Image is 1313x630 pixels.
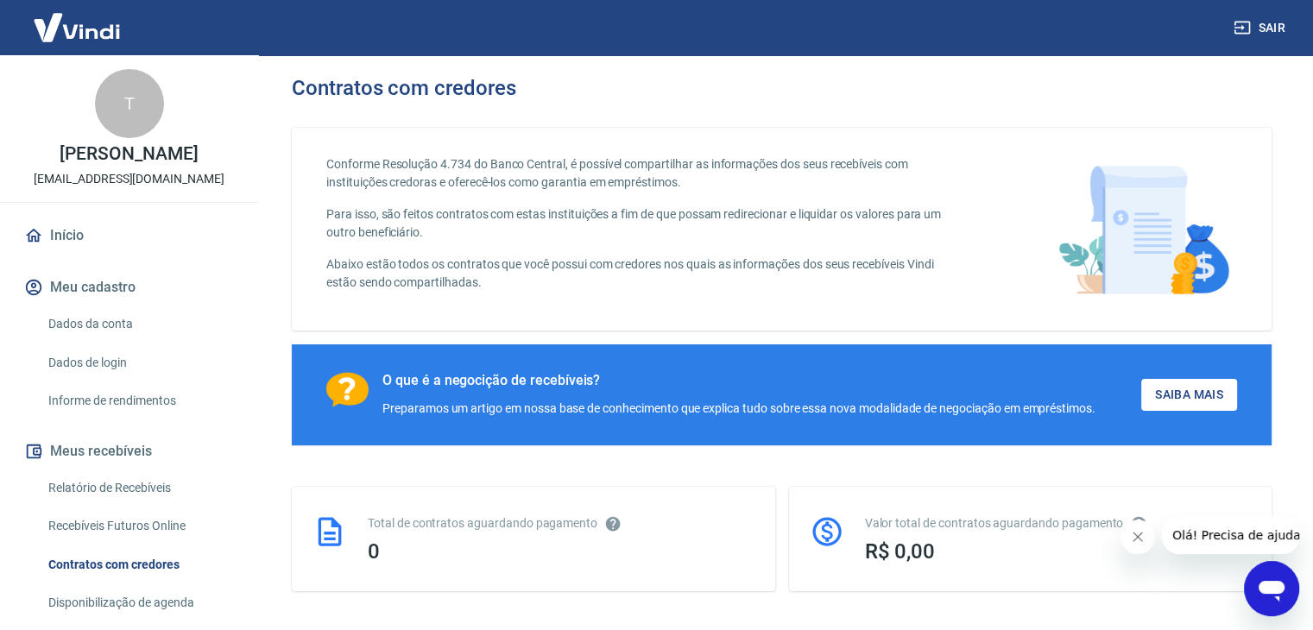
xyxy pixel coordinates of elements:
img: main-image.9f1869c469d712ad33ce.png [1050,155,1237,303]
a: Relatório de Recebíveis [41,470,237,506]
button: Sair [1230,12,1292,44]
p: [EMAIL_ADDRESS][DOMAIN_NAME] [34,170,224,188]
img: Ícone com um ponto de interrogação. [326,372,369,407]
p: [PERSON_NAME] [60,145,198,163]
div: Preparamos um artigo em nossa base de conhecimento que explica tudo sobre essa nova modalidade de... [382,400,1095,418]
a: Contratos com credores [41,547,237,583]
a: Início [21,217,237,255]
span: Olá! Precisa de ajuda? [10,12,145,26]
iframe: Mensagem da empresa [1162,516,1299,554]
p: Conforme Resolução 4.734 do Banco Central, é possível compartilhar as informações dos seus recebí... [326,155,964,192]
span: R$ 0,00 [865,539,936,564]
button: Meu cadastro [21,268,237,306]
div: O que é a negocição de recebíveis? [382,372,1095,389]
img: Vindi [21,1,133,54]
h3: Contratos com credores [292,76,516,100]
svg: Esses contratos não se referem à Vindi, mas sim a outras instituições. [604,515,622,532]
a: Informe de rendimentos [41,383,237,419]
div: Valor total de contratos aguardando pagamento [865,514,1252,532]
a: Saiba Mais [1141,379,1237,411]
iframe: Botão para abrir a janela de mensagens [1244,561,1299,616]
a: Disponibilização de agenda [41,585,237,621]
button: Meus recebíveis [21,432,237,470]
a: Dados de login [41,345,237,381]
a: Recebíveis Futuros Online [41,508,237,544]
div: Total de contratos aguardando pagamento [368,514,754,532]
svg: O valor comprometido não se refere a pagamentos pendentes na Vindi e sim como garantia a outras i... [1130,515,1147,532]
div: 0 [368,539,754,564]
a: Dados da conta [41,306,237,342]
div: T [95,69,164,138]
p: Abaixo estão todos os contratos que você possui com credores nos quais as informações dos seus re... [326,255,964,292]
iframe: Fechar mensagem [1120,520,1155,554]
p: Para isso, são feitos contratos com estas instituições a fim de que possam redirecionar e liquida... [326,205,964,242]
